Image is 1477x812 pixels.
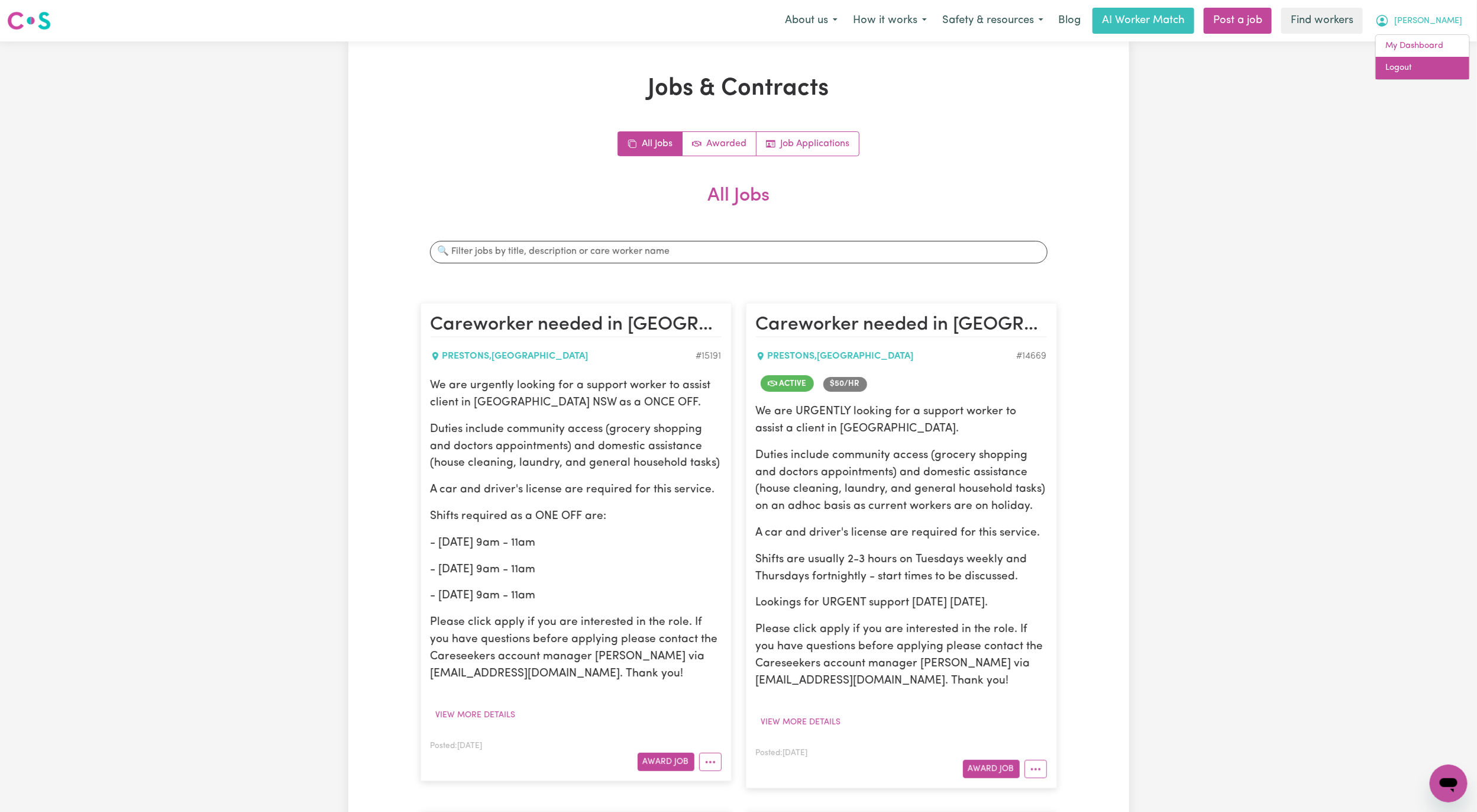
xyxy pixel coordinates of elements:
[1051,8,1088,34] a: Blog
[935,8,1051,33] button: Safety & resources
[756,749,808,757] span: Posted: [DATE]
[7,7,51,34] a: Careseekers logo
[431,313,722,337] h2: Careworker needed in PRESTONS NSW
[638,753,694,771] button: Award Job
[1368,8,1470,33] button: My Account
[1024,760,1047,778] button: More options
[757,132,859,156] a: Job applications
[431,508,722,526] p: Shifts required as a ONE OFF are:
[618,132,683,156] a: All jobs
[1204,8,1272,34] a: Post a job
[756,713,846,732] button: View more details
[756,595,1047,612] p: Lookings for URGENT support [DATE] [DATE].
[1376,57,1469,79] a: Logout
[1281,8,1363,34] a: Find workers
[7,10,51,31] img: Careseekers logo
[1017,349,1047,363] div: Job ID #14669
[431,349,696,363] div: PRESTONS , [GEOGRAPHIC_DATA]
[756,447,1047,515] p: Duties include community access (grocery shopping and doctors appointments) and domestic assistan...
[1430,765,1468,803] iframe: Button to launch messaging window, conversation in progress
[696,349,722,363] div: Job ID #15191
[431,614,722,682] p: Please click apply if you are interested in the role. If you have questions before applying pleas...
[699,753,722,771] button: More options
[683,132,757,156] a: Active jobs
[756,313,1047,337] h2: Careworker needed in PRESTONS NSW
[756,525,1047,542] p: A car and driver's license are required for this service.
[756,349,1017,363] div: PRESTONS , [GEOGRAPHIC_DATA]
[430,240,1048,263] input: 🔍 Filter jobs by title, description or care worker name
[1093,8,1194,34] a: AI Worker Match
[1375,34,1470,80] div: My Account
[756,404,1047,438] p: We are URGENTLY looking for a support worker to assist a client in [GEOGRAPHIC_DATA].
[963,760,1020,778] button: Award Job
[845,8,935,33] button: How it works
[431,378,722,412] p: We are urgently looking for a support worker to assist client in [GEOGRAPHIC_DATA] NSW as a ONCE ...
[761,375,814,392] span: Job is active
[421,75,1057,103] h1: Jobs & Contracts
[431,482,722,499] p: A car and driver's license are required for this service.
[421,185,1057,226] h2: All Jobs
[1376,35,1469,57] a: My Dashboard
[431,588,722,605] p: - [DATE] 9am - 11am
[777,8,845,33] button: About us
[756,551,1047,585] p: Shifts are usually 2-3 hours on Tuesdays weekly and Thursdays fortnightly - start times to be dis...
[756,621,1047,689] p: Please click apply if you are interested in the role. If you have questions before applying pleas...
[823,377,867,391] span: Job rate per hour
[431,534,722,552] p: - [DATE] 9am - 11am
[431,706,521,724] button: View more details
[431,421,722,472] p: Duties include community access (grocery shopping and doctors appointments) and domestic assistan...
[1394,15,1462,28] span: [PERSON_NAME]
[431,561,722,578] p: - [DATE] 9am - 11am
[431,742,483,750] span: Posted: [DATE]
